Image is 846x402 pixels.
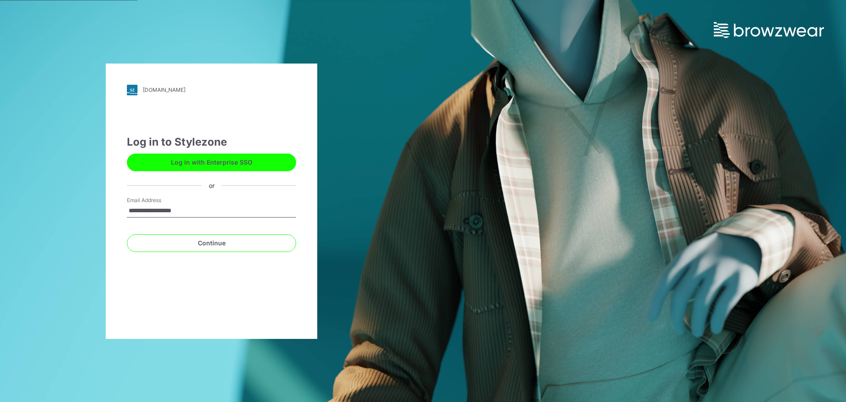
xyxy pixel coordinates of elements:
div: or [202,181,222,190]
img: browzwear-logo.e42bd6dac1945053ebaf764b6aa21510.svg [714,22,824,38]
div: Log in to Stylezone [127,134,296,150]
button: Log in with Enterprise SSO [127,154,296,171]
a: [DOMAIN_NAME] [127,85,296,95]
img: stylezone-logo.562084cfcfab977791bfbf7441f1a819.svg [127,85,137,95]
label: Email Address [127,196,189,204]
div: [DOMAIN_NAME] [143,86,186,93]
button: Continue [127,234,296,252]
